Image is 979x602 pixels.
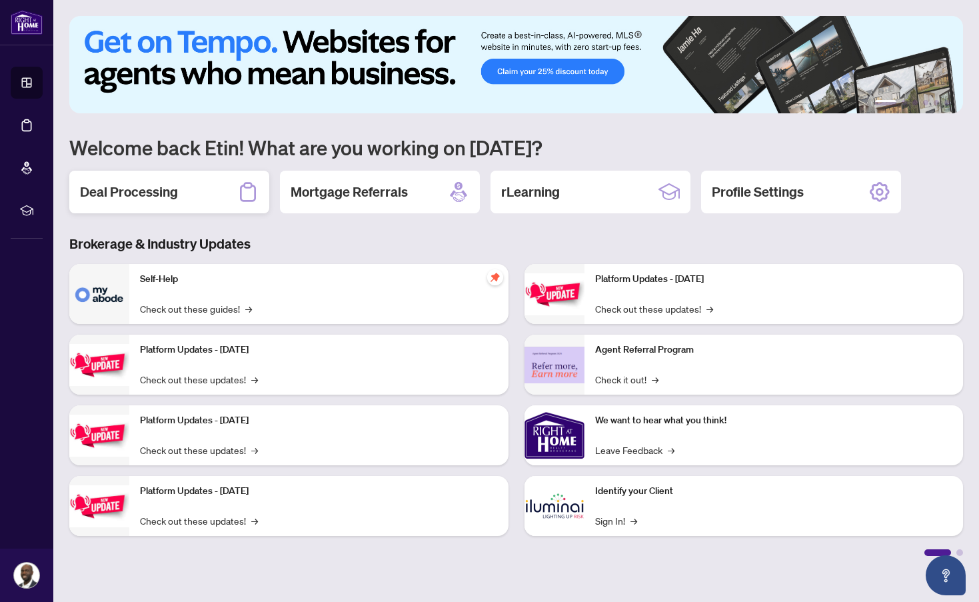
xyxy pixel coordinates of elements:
img: We want to hear what you think! [524,405,584,465]
p: Self-Help [140,272,498,287]
p: Identify your Client [595,484,953,499]
button: 6 [944,100,950,105]
button: 4 [923,100,928,105]
img: Platform Updates - June 23, 2025 [524,273,584,315]
span: → [251,443,258,457]
span: → [251,372,258,387]
img: Platform Updates - July 21, 2025 [69,415,129,457]
h2: Mortgage Referrals [291,183,408,201]
a: Check it out!→ [595,372,658,387]
img: Slide 0 [69,16,963,113]
a: Check out these updates!→ [140,372,258,387]
img: Platform Updates - July 8, 2025 [69,485,129,527]
button: 2 [902,100,907,105]
span: → [706,301,713,316]
h1: Welcome back Etin! What are you working on [DATE]? [69,135,963,160]
h2: rLearning [501,183,560,201]
a: Check out these updates!→ [140,443,258,457]
img: Agent Referral Program [524,347,584,383]
p: We want to hear what you think! [595,413,953,428]
p: Platform Updates - [DATE] [140,343,498,357]
span: → [251,513,258,528]
p: Agent Referral Program [595,343,953,357]
span: → [652,372,658,387]
img: Self-Help [69,264,129,324]
button: Open asap [926,555,966,595]
span: → [245,301,252,316]
span: → [668,443,674,457]
img: Identify your Client [524,476,584,536]
a: Check out these updates!→ [140,513,258,528]
img: Platform Updates - September 16, 2025 [69,344,129,386]
p: Platform Updates - [DATE] [595,272,953,287]
h2: Deal Processing [80,183,178,201]
span: pushpin [487,269,503,285]
button: 1 [875,100,896,105]
span: → [630,513,637,528]
img: Profile Icon [14,563,39,588]
button: 3 [912,100,918,105]
p: Platform Updates - [DATE] [140,484,498,499]
img: logo [11,10,43,35]
button: 5 [934,100,939,105]
h2: Profile Settings [712,183,804,201]
h3: Brokerage & Industry Updates [69,235,963,253]
a: Check out these updates!→ [595,301,713,316]
a: Sign In!→ [595,513,637,528]
p: Platform Updates - [DATE] [140,413,498,428]
a: Check out these guides!→ [140,301,252,316]
a: Leave Feedback→ [595,443,674,457]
